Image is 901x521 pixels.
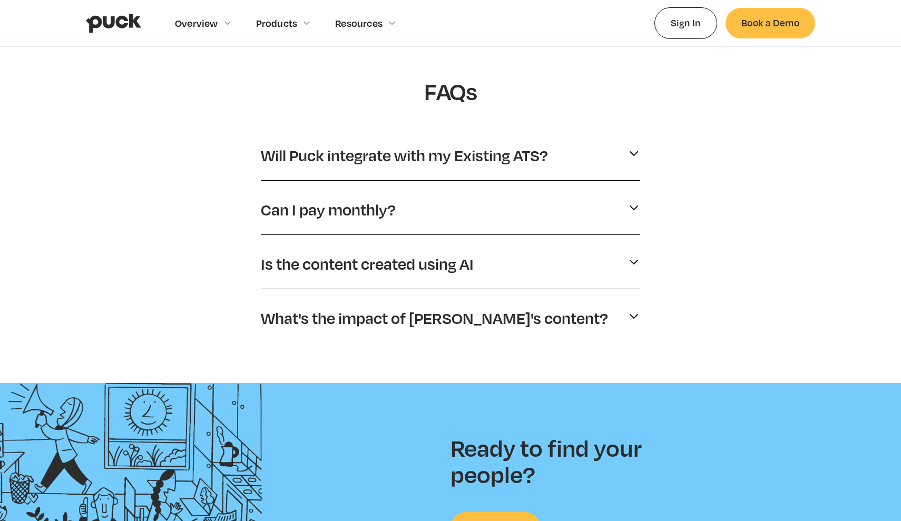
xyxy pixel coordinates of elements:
h1: FAQs [279,77,622,105]
div: Resources [335,17,383,29]
p: Is the content created using AI [261,254,474,274]
p: Will Puck integrate with my Existing ATS? [261,145,548,165]
div: Products [256,17,298,29]
a: Sign In [654,7,717,38]
a: Book a Demo [726,8,815,38]
p: What's the impact of [PERSON_NAME]'s content? [261,308,608,328]
h2: Ready to find your people? [450,435,661,487]
p: Can I pay monthly? [261,200,396,220]
div: Overview [175,17,218,29]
